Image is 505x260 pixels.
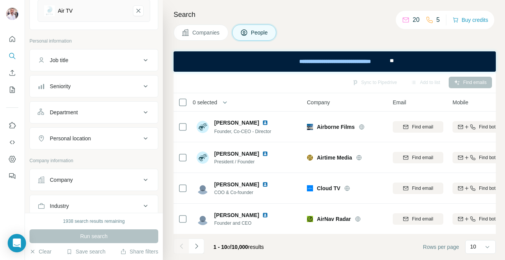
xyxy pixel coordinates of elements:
button: Feedback [6,169,18,183]
span: Find both [479,185,498,192]
button: My lists [6,83,18,97]
img: Avatar [197,151,209,164]
button: Use Surfe on LinkedIn [6,118,18,132]
img: LinkedIn logo [262,120,268,126]
span: Email [393,99,406,106]
span: Rows per page [423,243,459,251]
span: COO & Co-founder [214,189,271,196]
button: Find both [453,183,503,194]
h4: Search [174,9,496,20]
div: Personal location [50,135,91,142]
button: Company [30,171,158,189]
span: results [213,244,264,250]
span: [PERSON_NAME] [214,150,259,158]
div: Job title [50,56,68,64]
span: Find email [412,123,433,130]
button: Find both [453,213,503,225]
div: 1938 search results remaining [63,218,125,225]
img: Air TV-logo [44,5,55,16]
span: Airborne Films [317,123,355,131]
button: Department [30,103,158,122]
img: Avatar [197,121,209,133]
button: Quick start [6,32,18,46]
button: Find email [393,152,443,163]
span: Find both [479,123,498,130]
span: Founder and CEO [214,220,271,227]
div: Open Intercom Messenger [8,234,26,252]
button: Industry [30,197,158,215]
img: LinkedIn logo [262,151,268,157]
button: Find email [393,213,443,225]
img: LinkedIn logo [262,212,268,218]
button: Find email [393,121,443,133]
button: Enrich CSV [6,66,18,80]
span: AirNav Radar [317,215,351,223]
span: Mobile [453,99,468,106]
button: Share filters [120,248,158,255]
button: Clear [30,248,51,255]
span: 10,000 [232,244,248,250]
iframe: Banner [174,51,496,72]
span: People [251,29,269,36]
p: 20 [413,15,420,25]
div: Department [50,109,78,116]
button: Dashboard [6,152,18,166]
button: Buy credits [453,15,488,25]
img: Avatar [197,213,209,225]
span: Find email [412,216,433,222]
span: Find email [412,154,433,161]
span: [PERSON_NAME] [214,119,259,127]
span: President / Founder [214,158,271,165]
span: Find both [479,216,498,222]
img: Avatar [6,8,18,20]
button: Job title [30,51,158,69]
img: Avatar [197,182,209,194]
img: Logo of Cloud TV [307,185,313,191]
button: Seniority [30,77,158,95]
span: Companies [192,29,220,36]
span: Airtime Media [317,154,352,161]
span: [PERSON_NAME] [214,211,259,219]
span: Find email [412,185,433,192]
img: Logo of Airtime Media [307,155,313,161]
img: LinkedIn logo [262,181,268,188]
div: Seniority [50,82,71,90]
button: Personal location [30,129,158,148]
button: Find both [453,152,503,163]
span: [PERSON_NAME] [214,181,259,188]
button: Air TV-remove-button [133,5,144,16]
span: Find both [479,154,498,161]
button: Find email [393,183,443,194]
p: 10 [470,243,476,250]
div: Company [50,176,73,184]
div: Air TV [58,7,73,15]
p: Company information [30,157,158,164]
p: Personal information [30,38,158,44]
span: Founder, Co-CEO - Director [214,129,271,134]
span: Company [307,99,330,106]
button: Search [6,49,18,63]
div: Industry [50,202,69,210]
span: 1 - 10 [213,244,227,250]
span: Cloud TV [317,184,340,192]
button: Save search [66,248,105,255]
button: Use Surfe API [6,135,18,149]
p: 5 [436,15,440,25]
button: Find both [453,121,503,133]
span: of [227,244,232,250]
span: 0 selected [193,99,217,106]
img: Logo of Airborne Films [307,124,313,130]
button: Navigate to next page [189,239,204,254]
img: Logo of AirNav Radar [307,216,313,222]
